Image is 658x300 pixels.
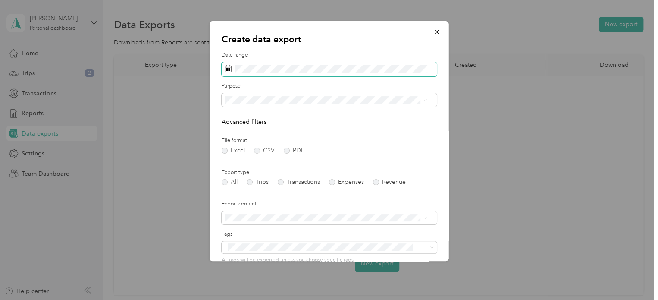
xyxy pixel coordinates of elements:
p: Advanced filters [222,117,437,126]
label: Trips [247,179,269,185]
label: File format [222,137,437,145]
label: Tags [222,231,437,238]
label: Export content [222,200,437,208]
label: Transactions [278,179,320,185]
label: Export type [222,169,437,177]
p: Create data export [222,33,437,45]
label: PDF [284,148,304,154]
label: Revenue [373,179,406,185]
label: All [222,179,238,185]
label: Excel [222,148,245,154]
label: Purpose [222,82,437,90]
label: Date range [222,51,437,59]
label: Expenses [329,179,364,185]
p: All tags will be exported unless you choose specific tags. [222,256,437,264]
label: CSV [254,148,275,154]
iframe: Everlance-gr Chat Button Frame [610,252,658,300]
